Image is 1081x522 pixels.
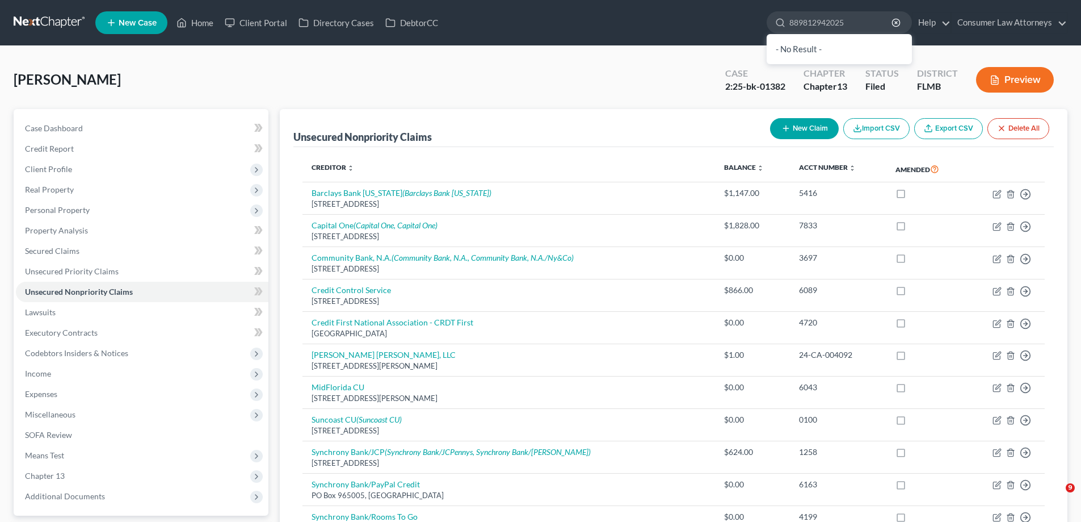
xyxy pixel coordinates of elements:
[770,118,839,139] button: New Claim
[987,118,1049,139] button: Delete All
[312,163,354,172] a: Creditor unfold_more
[312,318,473,327] a: Credit First National Association - CRDT First
[724,317,780,328] div: $0.00
[385,447,591,457] i: (Synchrony Bank/JCPennys, Synchrony Bank/[PERSON_NAME])
[25,144,74,153] span: Credit Report
[724,252,780,264] div: $0.00
[16,282,268,302] a: Unsecured Nonpriority Claims
[16,425,268,445] a: SOFA Review
[865,80,899,93] div: Filed
[25,430,72,440] span: SOFA Review
[347,165,354,172] i: unfold_more
[312,479,420,489] a: Synchrony Bank/PayPal Credit
[1066,483,1075,492] span: 9
[25,225,88,235] span: Property Analysis
[724,187,780,199] div: $1,147.00
[767,34,912,64] div: - No Result -
[804,67,847,80] div: Chapter
[799,163,856,172] a: Acct Number unfold_more
[312,220,438,230] a: Capital One(Capital One, Capital One)
[917,80,958,93] div: FLMB
[312,425,706,436] div: [STREET_ADDRESS]
[16,261,268,282] a: Unsecured Priority Claims
[799,479,877,490] div: 6163
[25,246,79,256] span: Secured Claims
[724,414,780,425] div: $0.00
[725,67,785,80] div: Case
[799,414,877,425] div: 0100
[312,382,364,392] a: MidFlorida CU
[312,361,706,371] div: [STREET_ADDRESS][PERSON_NAME]
[25,450,64,460] span: Means Test
[724,285,780,296] div: $866.00
[25,266,119,276] span: Unsecured Priority Claims
[849,165,856,172] i: unfold_more
[312,285,391,295] a: Credit Control Service
[312,350,456,360] a: [PERSON_NAME] [PERSON_NAME], LLC
[219,12,293,33] a: Client Portal
[16,323,268,343] a: Executory Contracts
[799,446,877,458] div: 1258
[799,349,877,361] div: 24-CA-004092
[25,185,74,194] span: Real Property
[25,307,56,317] span: Lawsuits
[312,296,706,307] div: [STREET_ADDRESS]
[25,471,65,481] span: Chapter 13
[312,512,418,521] a: Synchrony Bank/Rooms To Go
[912,12,950,33] a: Help
[312,188,491,198] a: Barclays Bank [US_STATE](Barclays Bank [US_STATE])
[725,80,785,93] div: 2:25-bk-01382
[1042,483,1070,511] iframe: Intercom live chat
[724,479,780,490] div: $0.00
[25,369,51,378] span: Income
[25,123,83,133] span: Case Dashboard
[312,328,706,339] div: [GEOGRAPHIC_DATA]
[171,12,219,33] a: Home
[976,67,1054,93] button: Preview
[25,164,72,174] span: Client Profile
[356,415,402,424] i: (Suncoast CU)
[799,220,877,231] div: 7833
[25,287,133,297] span: Unsecured Nonpriority Claims
[402,188,491,198] i: (Barclays Bank [US_STATE])
[799,382,877,393] div: 6043
[312,199,706,210] div: [STREET_ADDRESS]
[312,490,706,501] div: PO Box 965005, [GEOGRAPHIC_DATA]
[16,220,268,241] a: Property Analysis
[804,80,847,93] div: Chapter
[380,12,444,33] a: DebtorCC
[16,118,268,139] a: Case Dashboard
[293,12,380,33] a: Directory Cases
[25,205,90,215] span: Personal Property
[837,81,847,91] span: 13
[757,165,764,172] i: unfold_more
[25,389,57,399] span: Expenses
[16,302,268,323] a: Lawsuits
[119,19,157,27] span: New Case
[843,118,910,139] button: Import CSV
[25,491,105,501] span: Additional Documents
[312,393,706,404] div: [STREET_ADDRESS][PERSON_NAME]
[724,220,780,231] div: $1,828.00
[724,382,780,393] div: $0.00
[312,458,706,469] div: [STREET_ADDRESS]
[917,67,958,80] div: District
[293,130,432,144] div: Unsecured Nonpriority Claims
[886,156,966,182] th: Amended
[312,415,402,424] a: Suncoast CU(Suncoast CU)
[799,187,877,199] div: 5416
[799,252,877,264] div: 3697
[724,446,780,458] div: $624.00
[312,264,706,274] div: [STREET_ADDRESS]
[16,139,268,159] a: Credit Report
[312,447,591,457] a: Synchrony Bank/JCP(Synchrony Bank/JCPennys, Synchrony Bank/[PERSON_NAME])
[312,231,706,242] div: [STREET_ADDRESS]
[392,253,574,262] i: (Community Bank, N.A., Community Bank, N.A./Ny&Co)
[799,285,877,296] div: 6089
[724,349,780,361] div: $1.00
[799,317,877,328] div: 4720
[865,67,899,80] div: Status
[25,348,128,358] span: Codebtors Insiders & Notices
[724,163,764,172] a: Balance unfold_more
[16,241,268,261] a: Secured Claims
